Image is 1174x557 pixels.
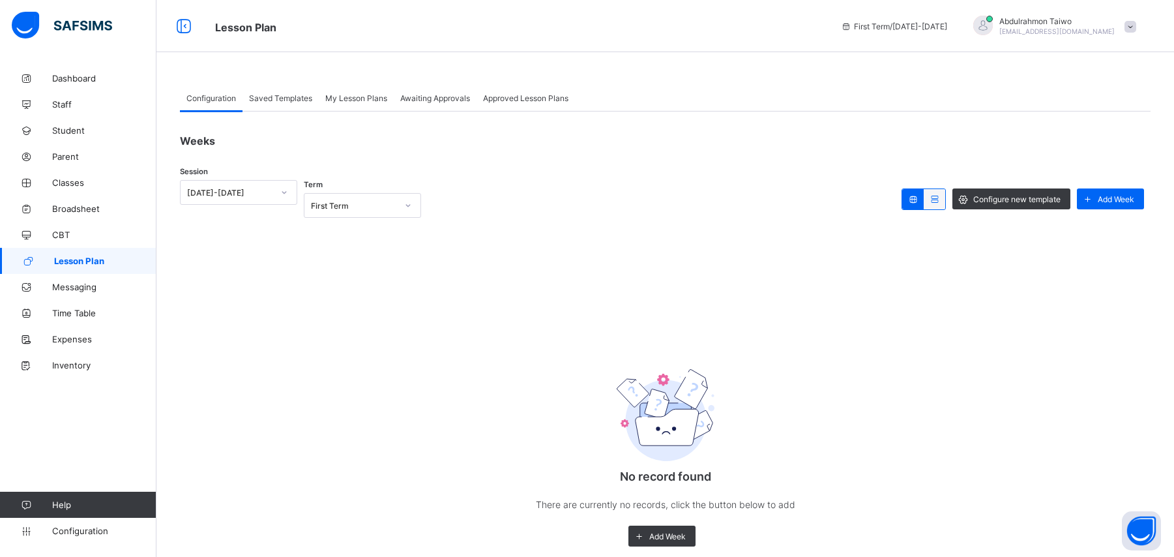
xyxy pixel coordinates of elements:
[52,308,156,318] span: Time Table
[973,194,1061,204] span: Configure new template
[1122,511,1161,550] button: Open asap
[52,360,156,370] span: Inventory
[52,73,156,83] span: Dashboard
[483,93,568,103] span: Approved Lesson Plans
[52,151,156,162] span: Parent
[617,369,714,461] img: emptyFolder.c0dd6c77127a4b698b748a2c71dfa8de.svg
[186,93,236,103] span: Configuration
[325,93,387,103] span: My Lesson Plans
[52,125,156,136] span: Student
[52,334,156,344] span: Expenses
[841,22,947,31] span: session/term information
[52,203,156,214] span: Broadsheet
[187,188,273,198] div: [DATE]-[DATE]
[180,167,208,176] span: Session
[304,180,323,189] span: Term
[52,526,156,536] span: Configuration
[1098,194,1134,204] span: Add Week
[215,21,276,34] span: Lesson Plan
[649,532,686,541] span: Add Week
[180,134,215,147] span: Weeks
[400,93,470,103] span: Awaiting Approvals
[535,496,796,513] p: There are currently no records, click the button below to add
[311,201,397,211] div: First Term
[999,16,1115,26] span: Abdulrahmon Taiwo
[52,177,156,188] span: Classes
[52,282,156,292] span: Messaging
[960,16,1143,37] div: AbdulrahmonTaiwo
[54,256,156,266] span: Lesson Plan
[52,99,156,110] span: Staff
[52,230,156,240] span: CBT
[12,12,112,39] img: safsims
[999,27,1115,35] span: [EMAIL_ADDRESS][DOMAIN_NAME]
[52,500,156,510] span: Help
[535,470,796,483] p: No record found
[249,93,312,103] span: Saved Templates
